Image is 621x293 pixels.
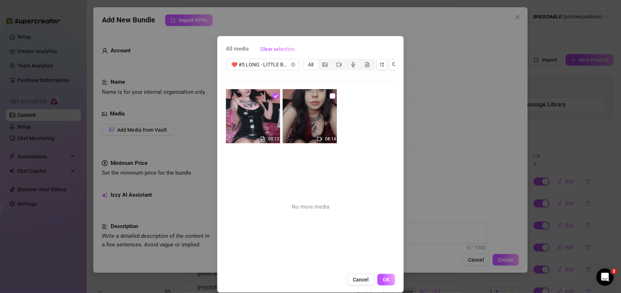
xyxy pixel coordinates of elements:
[347,274,374,285] button: Cancel
[303,59,375,70] div: segmented control
[283,89,337,143] img: media
[353,277,369,283] span: Cancel
[392,62,397,67] span: search
[337,62,342,67] span: video-camera
[611,268,617,274] span: 2
[226,89,280,143] img: media
[377,274,395,285] button: OK
[292,203,329,211] span: No more media
[291,62,295,67] span: close-circle
[226,45,249,53] span: All media
[351,62,356,67] span: audio
[322,62,327,67] span: picture
[383,277,390,283] span: OK
[231,59,295,70] span: ❤️ #5 LONG - LITTLE BLACK DRESS
[596,268,614,286] iframe: Intercom live chat
[268,136,279,141] span: 00:12
[260,136,265,141] span: file-gif
[365,62,370,67] span: file-gif
[325,136,336,141] span: 08:14
[254,43,301,55] button: Clear selection
[380,62,385,67] span: sort-descending
[260,46,295,52] span: Clear selection
[376,59,388,70] button: sort-descending
[317,136,322,141] span: video-camera
[304,60,318,70] div: All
